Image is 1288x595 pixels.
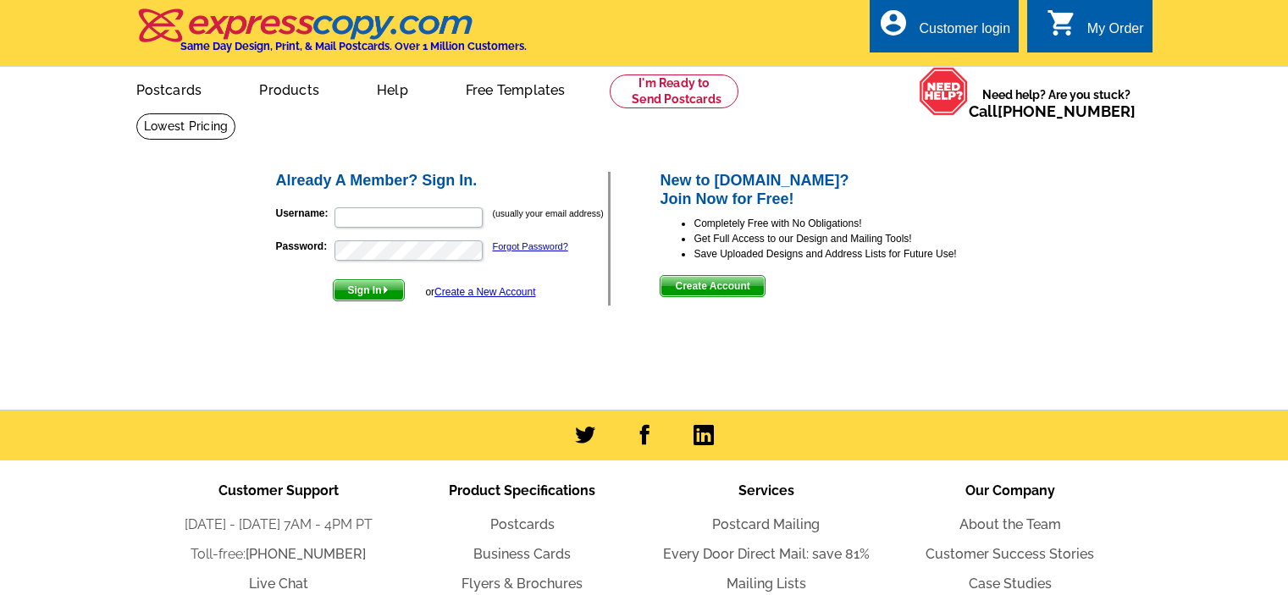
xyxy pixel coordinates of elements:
[382,286,390,294] img: button-next-arrow-white.png
[1047,19,1144,40] a: shopping_cart My Order
[350,69,435,108] a: Help
[136,20,527,52] a: Same Day Design, Print, & Mail Postcards. Over 1 Million Customers.
[449,482,595,499] span: Product Specifications
[969,576,1052,592] a: Case Studies
[462,576,583,592] a: Flyers & Brochures
[157,544,401,565] li: Toll-free:
[218,482,339,499] span: Customer Support
[109,69,229,108] a: Postcards
[998,102,1136,120] a: [PHONE_NUMBER]
[490,516,555,532] a: Postcards
[959,516,1061,532] a: About the Team
[232,69,346,108] a: Products
[425,284,535,300] div: or
[661,276,764,296] span: Create Account
[738,482,794,499] span: Services
[694,216,1014,231] li: Completely Free with No Obligations!
[965,482,1055,499] span: Our Company
[276,239,333,254] label: Password:
[660,275,765,297] button: Create Account
[919,67,969,116] img: help
[276,172,609,190] h2: Already A Member? Sign In.
[493,241,568,251] a: Forgot Password?
[727,576,806,592] a: Mailing Lists
[926,546,1094,562] a: Customer Success Stories
[180,40,527,52] h4: Same Day Design, Print, & Mail Postcards. Over 1 Million Customers.
[493,208,604,218] small: (usually your email address)
[334,280,404,300] span: Sign In
[969,102,1136,120] span: Call
[919,21,1010,45] div: Customer login
[969,86,1144,120] span: Need help? Are you stuck?
[660,172,1014,208] h2: New to [DOMAIN_NAME]? Join Now for Free!
[157,515,401,535] li: [DATE] - [DATE] 7AM - 4PM PT
[473,546,571,562] a: Business Cards
[1047,8,1077,38] i: shopping_cart
[1087,21,1144,45] div: My Order
[694,246,1014,262] li: Save Uploaded Designs and Address Lists for Future Use!
[246,546,366,562] a: [PHONE_NUMBER]
[712,516,820,532] a: Postcard Mailing
[878,8,909,38] i: account_circle
[276,206,333,221] label: Username:
[663,546,870,562] a: Every Door Direct Mail: save 81%
[694,231,1014,246] li: Get Full Access to our Design and Mailing Tools!
[434,286,535,298] a: Create a New Account
[878,19,1010,40] a: account_circle Customer login
[333,279,405,301] button: Sign In
[439,69,593,108] a: Free Templates
[249,576,308,592] a: Live Chat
